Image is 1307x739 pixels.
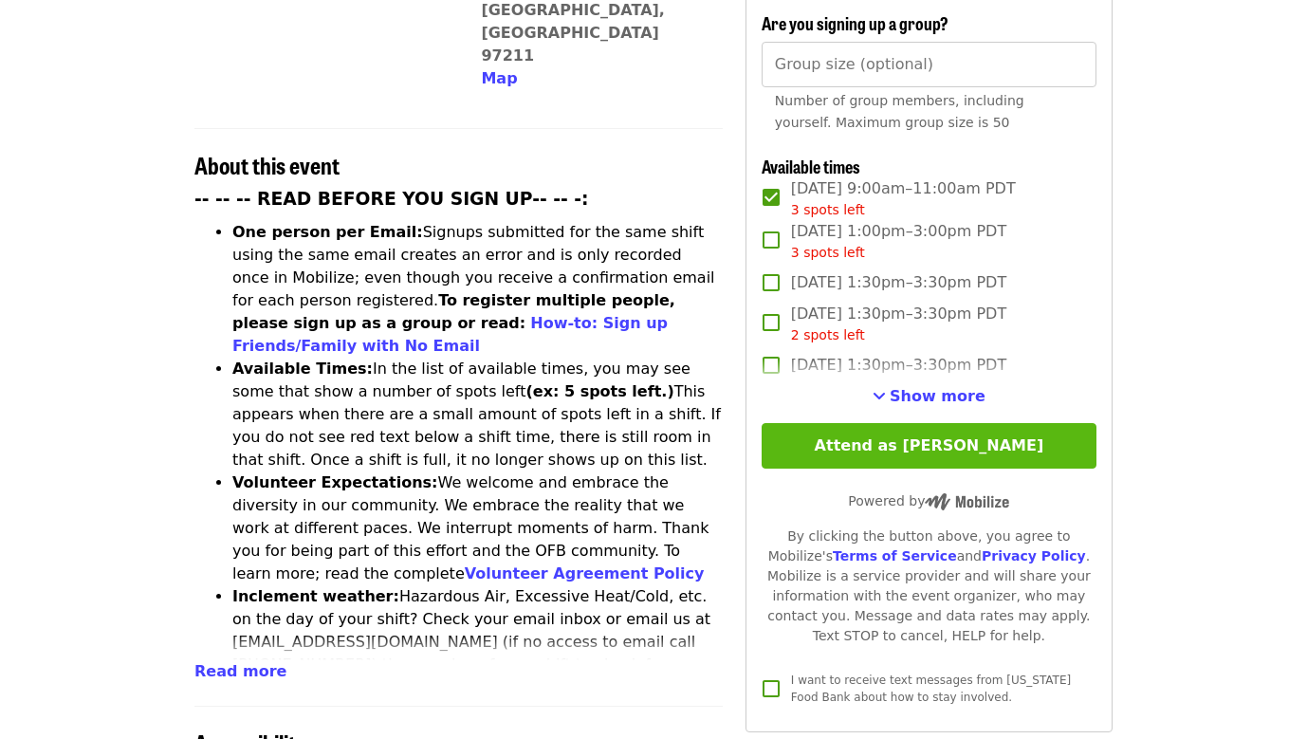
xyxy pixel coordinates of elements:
[525,382,673,400] strong: (ex: 5 spots left.)
[194,660,286,683] button: Read more
[791,271,1006,294] span: [DATE] 1:30pm–3:30pm PDT
[232,314,668,355] a: How-to: Sign up Friends/Family with No Email
[791,220,1006,263] span: [DATE] 1:00pm–3:00pm PDT
[791,245,865,260] span: 3 spots left
[481,1,665,65] a: [GEOGRAPHIC_DATA], [GEOGRAPHIC_DATA] 97211
[762,154,860,178] span: Available times
[232,473,438,491] strong: Volunteer Expectations:
[232,587,399,605] strong: Inclement weather:
[775,93,1024,130] span: Number of group members, including yourself. Maximum group size is 50
[791,354,1006,377] span: [DATE] 1:30pm–3:30pm PDT
[194,662,286,680] span: Read more
[791,674,1071,704] span: I want to receive text messages from [US_STATE] Food Bank about how to stay involved.
[791,303,1006,345] span: [DATE] 1:30pm–3:30pm PDT
[762,423,1096,469] button: Attend as [PERSON_NAME]
[791,202,865,217] span: 3 spots left
[762,42,1096,87] input: [object Object]
[232,585,723,699] li: Hazardous Air, Excessive Heat/Cold, etc. on the day of your shift? Check your email inbox or emai...
[925,493,1009,510] img: Powered by Mobilize
[982,548,1086,563] a: Privacy Policy
[791,177,1016,220] span: [DATE] 9:00am–11:00am PDT
[762,10,948,35] span: Are you signing up a group?
[232,471,723,585] li: We welcome and embrace the diversity in our community. We embrace the reality that we work at dif...
[232,358,723,471] li: In the list of available times, you may see some that show a number of spots left This appears wh...
[194,189,589,209] strong: -- -- -- READ BEFORE YOU SIGN UP-- -- -:
[481,67,517,90] button: Map
[791,327,865,342] span: 2 spots left
[232,360,373,378] strong: Available Times:
[762,527,1096,646] div: By clicking the button above, you agree to Mobilize's and . Mobilize is a service provider and wi...
[481,69,517,87] span: Map
[232,291,675,332] strong: To register multiple people, please sign up as a group or read:
[232,223,423,241] strong: One person per Email:
[194,148,340,181] span: About this event
[873,385,985,408] button: See more timeslots
[232,221,723,358] li: Signups submitted for the same shift using the same email creates an error and is only recorded o...
[833,548,957,563] a: Terms of Service
[890,387,985,405] span: Show more
[848,493,1009,508] span: Powered by
[465,564,705,582] a: Volunteer Agreement Policy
